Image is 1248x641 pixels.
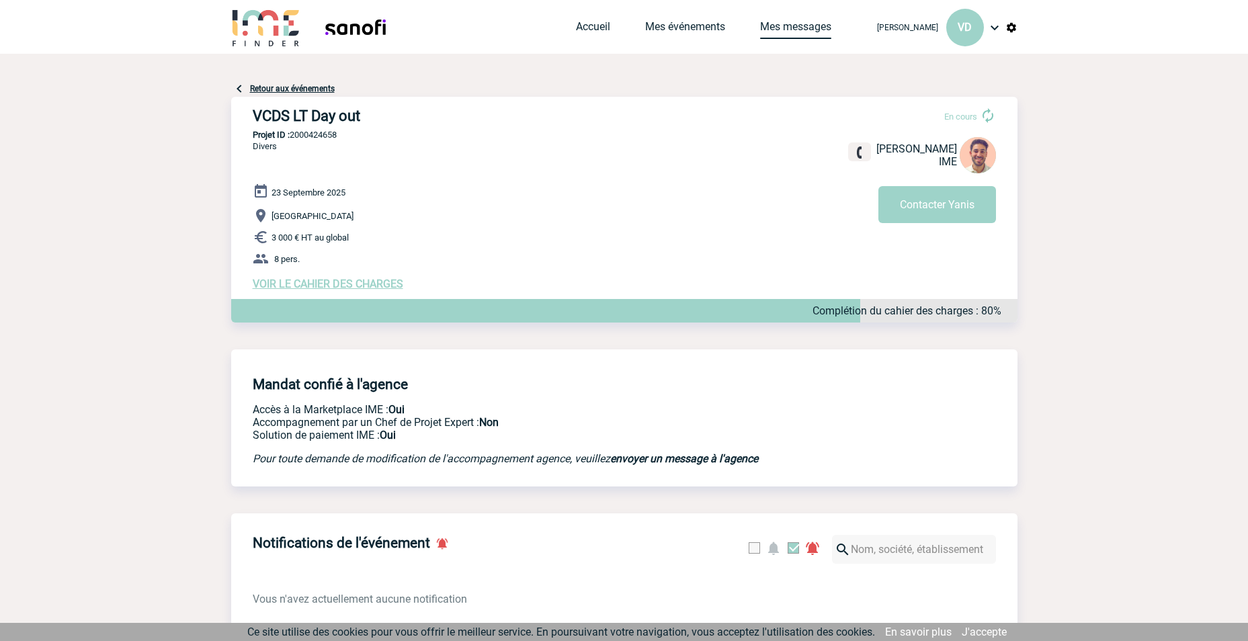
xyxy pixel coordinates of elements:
span: Vous n'avez actuellement aucune notification [253,593,467,605]
p: Conformité aux process achat client, Prise en charge de la facturation, Mutualisation de plusieur... [253,429,810,441]
a: En savoir plus [885,626,952,638]
a: Retour aux événements [250,84,335,93]
span: [PERSON_NAME] [877,23,938,32]
a: envoyer un message à l'agence [610,452,758,465]
a: Mes messages [760,20,831,39]
span: Divers [253,141,277,151]
em: Pour toute demande de modification de l'accompagnement agence, veuillez [253,452,758,465]
p: Accès à la Marketplace IME : [253,403,810,416]
span: En cours [944,112,977,122]
h4: Mandat confié à l'agence [253,376,408,392]
img: IME-Finder [231,8,301,46]
span: 3 000 € HT au global [272,232,349,243]
b: Oui [388,403,405,416]
b: Non [479,416,499,429]
span: VD [958,21,972,34]
span: 8 pers. [274,254,300,264]
img: fixe.png [854,146,866,159]
b: Oui [380,429,396,441]
span: IME [939,155,957,168]
img: 132114-0.jpg [960,137,996,173]
button: Contacter Yanis [878,186,996,223]
span: [GEOGRAPHIC_DATA] [272,211,353,221]
a: J'accepte [962,626,1007,638]
a: Mes événements [645,20,725,39]
b: Projet ID : [253,130,290,140]
h3: VCDS LT Day out [253,108,656,124]
p: 2000424658 [231,130,1017,140]
span: 23 Septembre 2025 [272,187,345,198]
a: Accueil [576,20,610,39]
h4: Notifications de l'événement [253,535,430,551]
span: [PERSON_NAME] [876,142,957,155]
a: VOIR LE CAHIER DES CHARGES [253,277,403,290]
span: Ce site utilise des cookies pour vous offrir le meilleur service. En poursuivant votre navigation... [247,626,875,638]
p: Prestation payante [253,416,810,429]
